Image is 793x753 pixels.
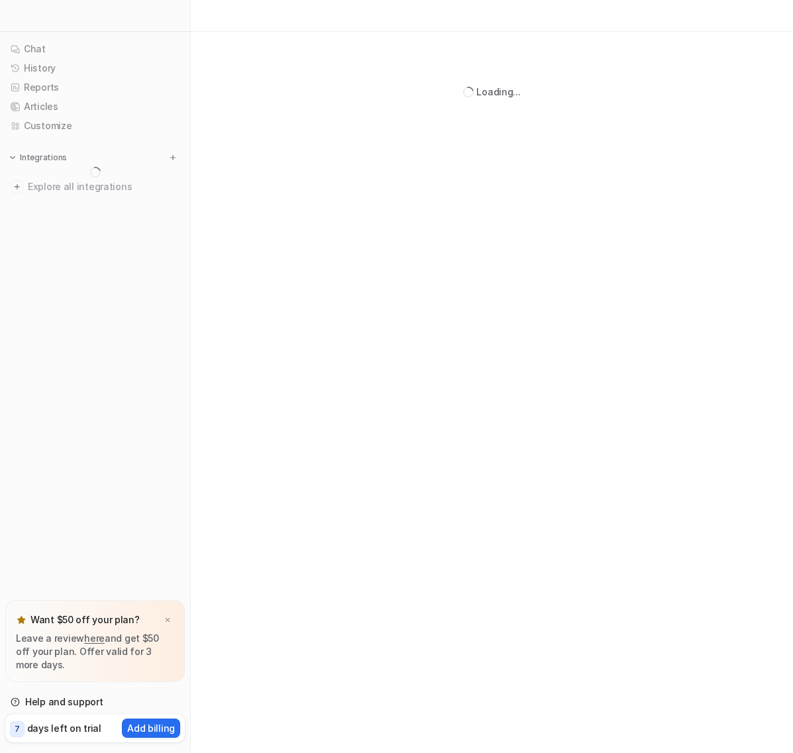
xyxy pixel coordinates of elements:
a: Customize [5,117,185,135]
a: Chat [5,40,185,58]
p: Want $50 off your plan? [30,613,140,627]
a: History [5,59,185,77]
a: Help and support [5,693,185,711]
a: Explore all integrations [5,177,185,196]
p: Leave a review and get $50 off your plan. Offer valid for 3 more days. [16,632,174,672]
p: days left on trial [27,721,101,735]
button: Integrations [5,151,71,164]
span: Explore all integrations [28,176,180,197]
p: 7 [15,723,20,735]
button: Add billing [122,719,180,738]
p: Integrations [20,152,67,163]
a: Articles [5,97,185,116]
a: Reports [5,78,185,97]
img: star [16,615,26,625]
img: expand menu [8,153,17,162]
img: explore all integrations [11,180,24,193]
img: x [164,616,172,625]
a: here [84,632,105,644]
img: menu_add.svg [168,153,178,162]
div: Loading... [476,85,520,99]
p: Add billing [127,721,175,735]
